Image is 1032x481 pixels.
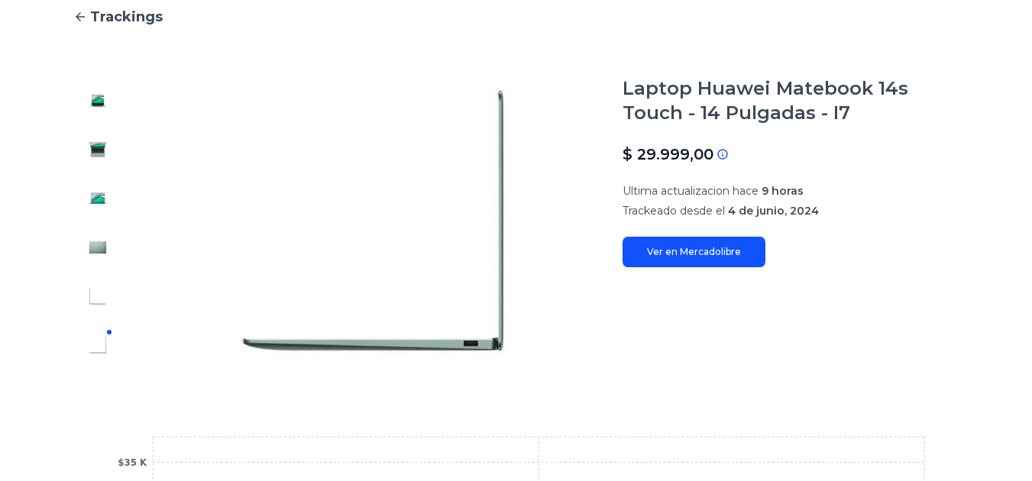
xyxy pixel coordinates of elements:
[86,137,110,162] img: Laptop Huawei Matebook 14s Touch - 14 Pulgadas - I7
[86,89,110,113] img: Laptop Huawei Matebook 14s Touch - 14 Pulgadas - I7
[153,76,592,370] img: Laptop Huawei Matebook 14s Touch - 14 Pulgadas - I7
[86,333,110,357] img: Laptop Huawei Matebook 14s Touch - 14 Pulgadas - I7
[728,204,819,218] span: 4 de junio, 2024
[623,76,959,125] h1: Laptop Huawei Matebook 14s Touch - 14 Pulgadas - I7
[90,6,163,27] span: Trackings
[623,204,725,218] span: Trackeado desde el
[86,284,110,308] img: Laptop Huawei Matebook 14s Touch - 14 Pulgadas - I7
[762,184,804,198] span: 9 horas
[623,237,765,267] a: Ver en Mercadolibre
[86,186,110,211] img: Laptop Huawei Matebook 14s Touch - 14 Pulgadas - I7
[118,457,147,468] tspan: $35 K
[86,235,110,260] img: Laptop Huawei Matebook 14s Touch - 14 Pulgadas - I7
[623,144,713,165] p: $ 29.999,00
[73,6,959,27] a: Trackings
[623,184,759,198] span: Ultima actualizacion hace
